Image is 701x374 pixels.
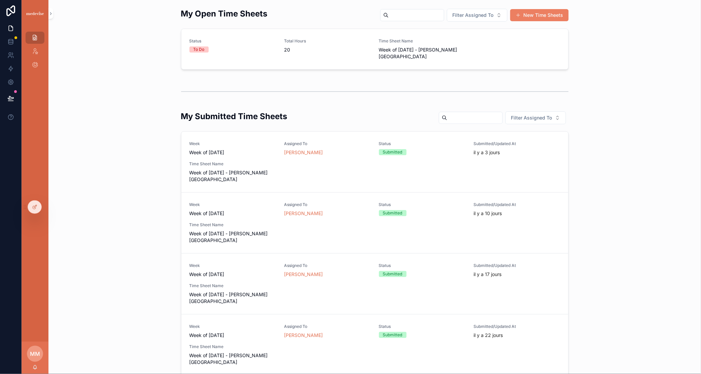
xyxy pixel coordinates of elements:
[379,141,466,146] span: Status
[189,263,276,268] span: Week
[189,149,224,156] span: Week of [DATE]
[284,332,323,339] a: [PERSON_NAME]
[383,210,402,216] div: Submitted
[379,202,466,207] span: Status
[284,141,371,146] span: Assigned To
[189,283,276,288] span: Time Sheet Name
[189,202,276,207] span: Week
[383,149,402,155] div: Submitted
[189,161,276,167] span: Time Sheet Name
[505,111,566,124] button: Select Button
[474,271,501,278] p: il y a 17 jours
[189,141,276,146] span: Week
[510,9,569,21] button: New Time Sheets
[453,12,494,19] span: Filter Assigned To
[284,149,323,156] a: [PERSON_NAME]
[284,38,371,44] span: Total Hours
[284,263,371,268] span: Assigned To
[189,230,276,244] span: Week of [DATE] - [PERSON_NAME][GEOGRAPHIC_DATA]
[181,132,568,193] a: WeekWeek of [DATE]Assigned To[PERSON_NAME]StatusSubmittedSubmitted/Updated Atil y a 3 joursTime S...
[189,38,276,44] span: Status
[189,352,276,366] span: Week of [DATE] - [PERSON_NAME][GEOGRAPHIC_DATA]
[379,324,466,329] span: Status
[189,222,276,228] span: Time Sheet Name
[30,350,40,358] span: MM
[379,38,466,44] span: Time Sheet Name
[284,210,323,217] a: [PERSON_NAME]
[189,210,224,217] span: Week of [DATE]
[189,271,224,278] span: Week of [DATE]
[284,202,371,207] span: Assigned To
[22,27,48,79] div: scrollable content
[474,332,503,339] p: il y a 22 jours
[379,46,466,60] span: Week of [DATE] - [PERSON_NAME][GEOGRAPHIC_DATA]
[447,9,507,22] button: Select Button
[189,324,276,329] span: Week
[474,141,560,146] span: Submitted/Updated At
[181,8,268,19] h2: My Open Time Sheets
[181,193,568,253] a: WeekWeek of [DATE]Assigned To[PERSON_NAME]StatusSubmittedSubmitted/Updated Atil y a 10 joursTime ...
[383,271,402,277] div: Submitted
[474,210,502,217] p: il y a 10 jours
[284,324,371,329] span: Assigned To
[189,291,276,305] span: Week of [DATE] - [PERSON_NAME][GEOGRAPHIC_DATA]
[189,332,224,339] span: Week of [DATE]
[474,263,560,268] span: Submitted/Updated At
[189,344,276,349] span: Time Sheet Name
[181,253,568,314] a: WeekWeek of [DATE]Assigned To[PERSON_NAME]StatusSubmittedSubmitted/Updated Atil y a 17 joursTime ...
[383,332,402,338] div: Submitted
[284,46,371,53] span: 20
[474,202,560,207] span: Submitted/Updated At
[474,149,500,156] p: il y a 3 jours
[181,111,287,122] h2: My Submitted Time Sheets
[284,271,323,278] a: [PERSON_NAME]
[26,11,44,16] img: App logo
[189,169,276,183] span: Week of [DATE] - [PERSON_NAME][GEOGRAPHIC_DATA]
[181,29,568,69] a: StatusTo DoTotal Hours20Time Sheet NameWeek of [DATE] - [PERSON_NAME][GEOGRAPHIC_DATA]
[511,114,552,121] span: Filter Assigned To
[379,263,466,268] span: Status
[474,324,560,329] span: Submitted/Updated At
[194,46,205,53] div: To Do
